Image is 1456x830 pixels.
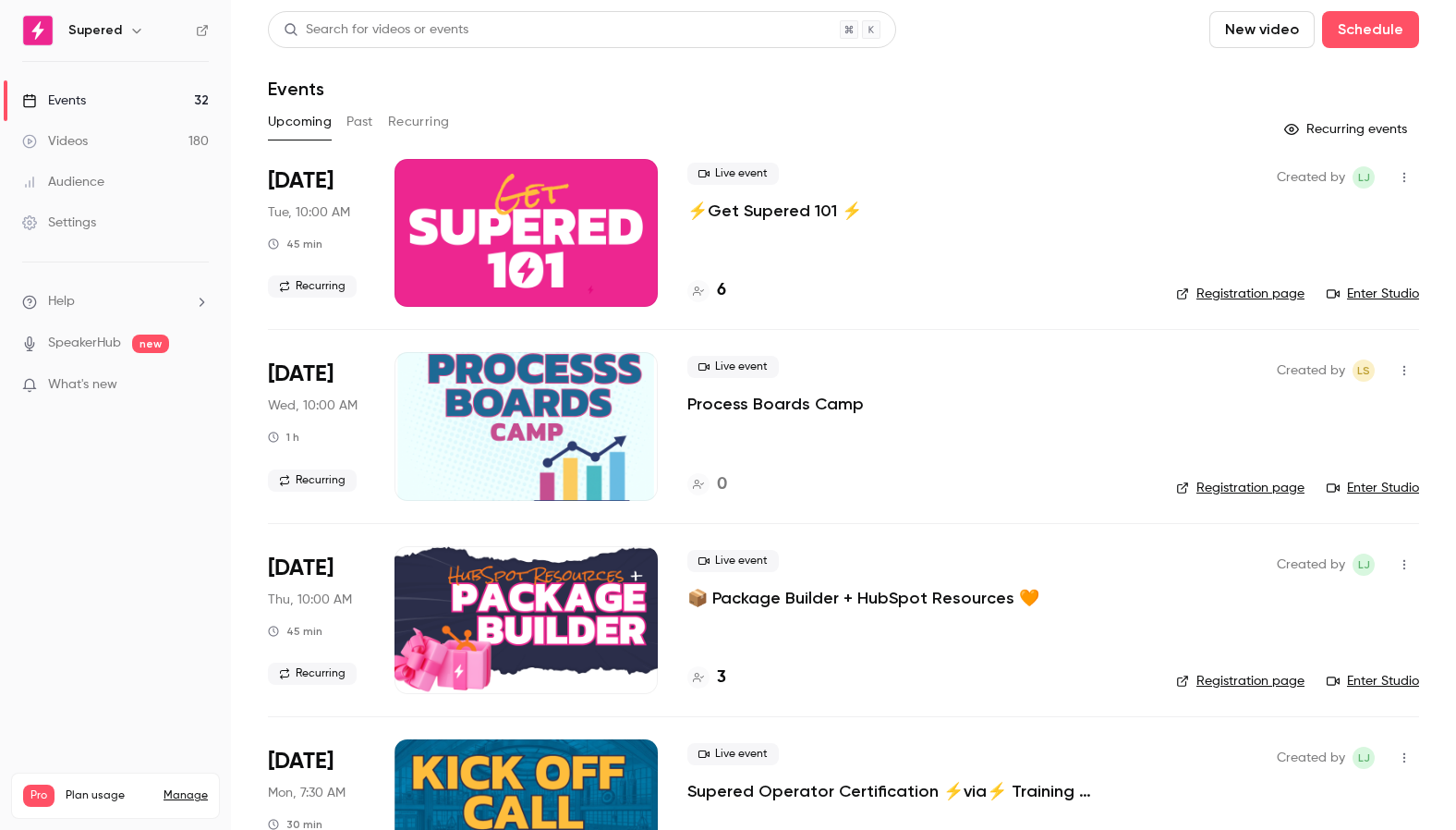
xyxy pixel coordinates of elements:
[1327,285,1419,303] a: Enter Studio
[1276,115,1419,144] button: Recurring events
[268,784,346,802] span: Mon, 7:30 AM
[268,397,358,415] span: Wed, 10:00 AM
[1357,360,1370,382] span: LS
[268,470,357,492] span: Recurring
[23,785,55,807] span: Pro
[268,360,334,389] span: [DATE]
[346,107,373,137] button: Past
[48,292,75,311] span: Help
[268,430,299,445] div: 1 h
[268,546,365,694] div: Oct 2 Thu, 12:00 PM (America/New York)
[1353,166,1375,189] span: Lindsay John
[187,377,209,394] iframe: Noticeable Trigger
[48,375,117,395] span: What's new
[268,352,365,500] div: Oct 1 Wed, 10:00 AM (America/Denver)
[284,20,468,40] div: Search for videos or events
[687,356,779,378] span: Live event
[268,554,334,583] span: [DATE]
[68,21,122,40] h6: Supered
[687,550,779,572] span: Live event
[687,200,862,222] a: ⚡️Get Supered 101 ⚡️
[1353,360,1375,382] span: Lindsey Smith
[66,788,152,803] span: Plan usage
[717,665,726,690] h4: 3
[1176,672,1304,690] a: Registration page
[717,472,727,497] h4: 0
[1327,672,1419,690] a: Enter Studio
[1209,11,1315,48] button: New video
[268,591,352,609] span: Thu, 10:00 AM
[268,663,357,685] span: Recurring
[22,214,96,232] div: Settings
[268,237,322,251] div: 45 min
[687,393,864,415] a: Process Boards Camp
[23,16,53,45] img: Supered
[717,278,726,303] h4: 6
[1353,554,1375,576] span: Lindsay John
[1277,747,1345,769] span: Created by
[687,743,779,765] span: Live event
[22,92,86,110] div: Events
[22,292,209,311] li: help-dropdown-opener
[687,472,727,497] a: 0
[1277,360,1345,382] span: Created by
[268,159,365,307] div: Sep 30 Tue, 12:00 PM (America/New York)
[268,166,334,196] span: [DATE]
[268,203,350,222] span: Tue, 10:00 AM
[268,78,324,100] h1: Events
[1277,554,1345,576] span: Created by
[268,747,334,776] span: [DATE]
[687,780,1147,802] a: Supered Operator Certification ⚡️via⚡️ Training Grounds: Kickoff Call
[1327,479,1419,497] a: Enter Studio
[48,334,121,353] a: SpeakerHub
[132,335,169,353] span: new
[1277,166,1345,189] span: Created by
[268,275,357,298] span: Recurring
[1358,166,1370,189] span: LJ
[1176,285,1304,303] a: Registration page
[22,132,88,151] div: Videos
[268,107,332,137] button: Upcoming
[22,173,104,191] div: Audience
[1358,554,1370,576] span: LJ
[687,587,1039,609] a: 📦 Package Builder + HubSpot Resources 🧡
[268,624,322,639] div: 45 min
[1322,11,1419,48] button: Schedule
[164,788,208,803] a: Manage
[1353,747,1375,769] span: Lindsay John
[687,163,779,185] span: Live event
[687,665,726,690] a: 3
[388,107,450,137] button: Recurring
[687,278,726,303] a: 6
[1176,479,1304,497] a: Registration page
[1358,747,1370,769] span: LJ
